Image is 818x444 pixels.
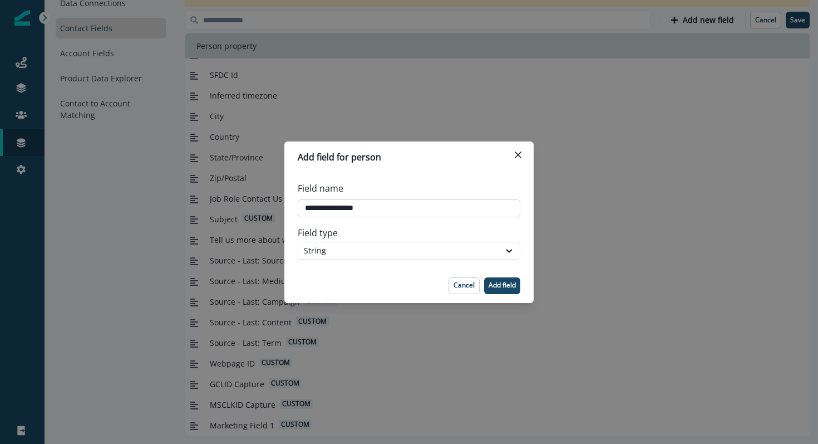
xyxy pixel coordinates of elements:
button: Close [509,146,527,164]
button: Cancel [449,277,480,294]
p: Cancel [454,281,475,289]
p: Field name [298,182,343,195]
div: String [304,245,494,256]
label: Field type [298,226,514,240]
button: Add field [484,277,520,294]
p: Add field [489,281,516,289]
p: Add field for person [298,150,381,164]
